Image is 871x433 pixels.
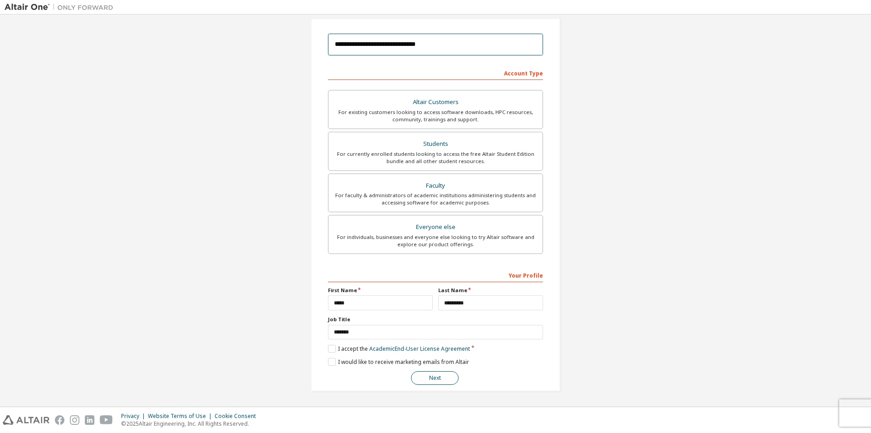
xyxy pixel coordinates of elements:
[328,345,470,353] label: I accept the
[334,109,537,123] div: For existing customers looking to access software downloads, HPC resources, community, trainings ...
[334,96,537,109] div: Altair Customers
[328,65,543,80] div: Account Type
[328,316,543,323] label: Job Title
[148,413,215,420] div: Website Terms of Use
[55,415,64,425] img: facebook.svg
[334,221,537,234] div: Everyone else
[328,268,543,282] div: Your Profile
[438,287,543,294] label: Last Name
[334,138,537,150] div: Students
[100,415,113,425] img: youtube.svg
[215,413,261,420] div: Cookie Consent
[334,150,537,165] div: For currently enrolled students looking to access the free Altair Student Edition bundle and all ...
[334,179,537,192] div: Faculty
[121,413,148,420] div: Privacy
[70,415,79,425] img: instagram.svg
[411,371,459,385] button: Next
[369,345,470,353] a: Academic End-User License Agreement
[85,415,94,425] img: linkedin.svg
[328,287,433,294] label: First Name
[121,420,261,428] p: © 2025 Altair Engineering, Inc. All Rights Reserved.
[5,3,118,12] img: Altair One
[334,234,537,248] div: For individuals, businesses and everyone else looking to try Altair software and explore our prod...
[328,358,469,366] label: I would like to receive marketing emails from Altair
[334,192,537,206] div: For faculty & administrators of academic institutions administering students and accessing softwa...
[3,415,49,425] img: altair_logo.svg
